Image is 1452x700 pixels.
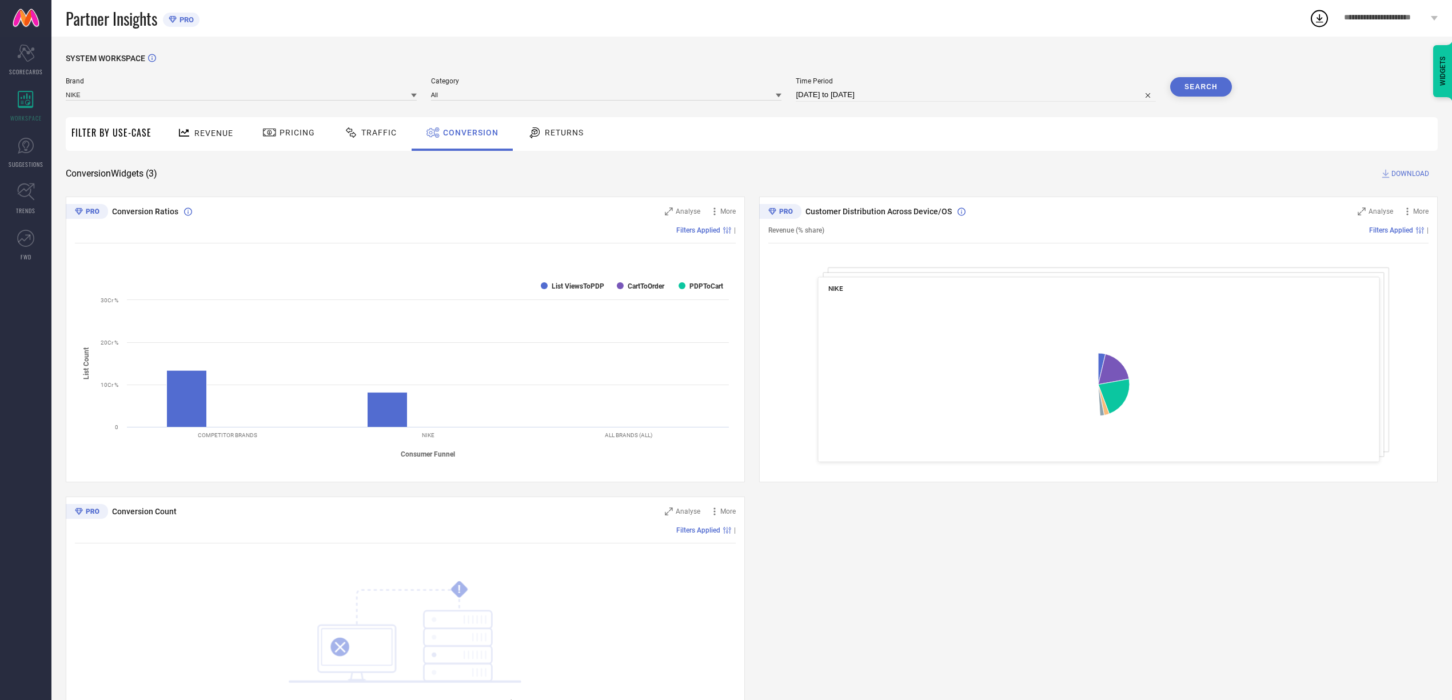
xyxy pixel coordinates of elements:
[665,507,673,515] svg: Zoom
[422,432,434,438] text: NIKE
[1413,207,1429,215] span: More
[796,77,1156,85] span: Time Period
[759,204,801,221] div: Premium
[796,88,1156,102] input: Select time period
[101,339,118,346] text: 20Cr %
[115,424,118,430] text: 0
[66,204,108,221] div: Premium
[112,507,177,516] span: Conversion Count
[361,128,397,137] span: Traffic
[9,160,43,169] span: SUGGESTIONS
[676,226,720,234] span: Filters Applied
[458,583,461,596] tspan: !
[828,285,843,293] span: NIKE
[101,382,118,388] text: 10Cr %
[734,526,736,534] span: |
[805,207,952,216] span: Customer Distribution Across Device/OS
[545,128,584,137] span: Returns
[431,77,782,85] span: Category
[9,67,43,76] span: SCORECARDS
[16,206,35,215] span: TRENDS
[71,126,151,139] span: Filter By Use-Case
[1309,8,1330,29] div: Open download list
[1427,226,1429,234] span: |
[401,450,455,458] tspan: Consumer Funnel
[66,54,145,63] span: SYSTEM WORKSPACE
[1369,226,1413,234] span: Filters Applied
[665,207,673,215] svg: Zoom
[66,504,108,521] div: Premium
[676,507,700,515] span: Analyse
[177,15,194,24] span: PRO
[1170,77,1232,97] button: Search
[676,207,700,215] span: Analyse
[734,226,736,234] span: |
[10,114,42,122] span: WORKSPACE
[112,207,178,216] span: Conversion Ratios
[66,168,157,179] span: Conversion Widgets ( 3 )
[66,77,417,85] span: Brand
[689,282,723,290] text: PDPToCart
[280,128,315,137] span: Pricing
[1358,207,1366,215] svg: Zoom
[1369,207,1393,215] span: Analyse
[720,207,736,215] span: More
[194,129,233,138] span: Revenue
[443,128,498,137] span: Conversion
[1391,168,1429,179] span: DOWNLOAD
[66,7,157,30] span: Partner Insights
[676,526,720,534] span: Filters Applied
[768,226,824,234] span: Revenue (% share)
[628,282,665,290] text: CartToOrder
[101,297,118,303] text: 30Cr %
[21,253,31,261] span: FWD
[198,432,257,438] text: COMPETITOR BRANDS
[552,282,604,290] text: List ViewsToPDP
[720,507,736,515] span: More
[82,347,90,379] tspan: List Count
[605,432,652,438] text: ALL BRANDS (ALL)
